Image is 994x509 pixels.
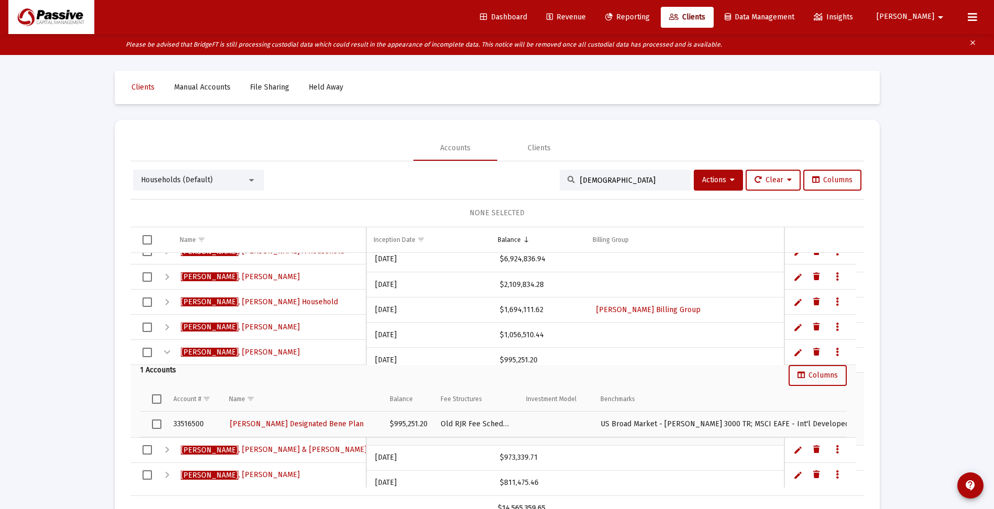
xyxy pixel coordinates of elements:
[812,175,853,184] span: Columns
[181,323,238,331] span: [PERSON_NAME]
[716,7,803,28] a: Data Management
[597,7,658,28] a: Reporting
[390,395,413,403] div: Balance
[180,442,368,458] a: [PERSON_NAME], [PERSON_NAME] & [PERSON_NAME]
[140,386,847,437] div: Data grid
[157,462,172,488] td: Expand
[157,340,172,365] td: Collapse
[157,290,172,315] td: Expand
[580,176,683,185] input: Search
[368,297,493,323] td: [DATE]
[173,395,201,403] div: Account #
[181,272,300,281] span: , [PERSON_NAME]
[157,264,172,290] td: Expand
[803,170,861,191] button: Columns
[180,467,301,483] a: [PERSON_NAME], [PERSON_NAME]
[181,348,238,357] span: [PERSON_NAME]
[433,386,518,412] td: Column Fee Structures
[309,83,343,92] span: Held Away
[181,470,300,479] span: , [PERSON_NAME]
[250,83,289,92] span: File Sharing
[877,13,934,21] span: [PERSON_NAME]
[368,323,493,348] td: [DATE]
[793,272,803,282] a: Edit
[143,247,152,256] div: Select row
[126,41,722,48] i: Please be advised that BridgeFT is still processing custodial data which could result in the appe...
[123,77,163,98] a: Clients
[969,37,977,52] mat-icon: clear
[368,445,493,470] td: [DATE]
[864,6,959,27] button: [PERSON_NAME]
[547,13,586,21] span: Revenue
[593,236,629,244] div: Billing Group
[180,269,301,285] a: [PERSON_NAME], [PERSON_NAME]
[440,143,471,153] div: Accounts
[500,355,581,366] div: $995,251.20
[793,445,803,455] a: Edit
[374,236,416,244] div: Inception Date
[694,170,743,191] button: Actions
[181,297,238,306] span: [PERSON_NAME]
[383,386,434,412] td: Column Balance
[793,348,803,357] a: Edit
[181,272,238,281] span: [PERSON_NAME]
[139,208,856,218] div: NONE SELECTED
[500,452,581,463] div: $973,339.71
[746,170,801,191] button: Clear
[472,7,536,28] a: Dashboard
[702,175,735,184] span: Actions
[143,470,152,480] div: Select row
[181,445,367,454] span: , [PERSON_NAME] & [PERSON_NAME]
[368,272,493,297] td: [DATE]
[229,416,365,431] a: [PERSON_NAME] Designated Bene Plan
[805,7,861,28] a: Insights
[480,13,527,21] span: Dashboard
[140,365,176,386] strong: 1 Accounts
[172,227,367,252] td: Column Name
[181,323,300,331] span: , [PERSON_NAME]
[143,235,152,245] div: Select all
[500,330,581,340] div: $1,056,510.44
[934,7,947,28] mat-icon: arrow_drop_down
[789,365,847,386] button: Columns
[441,395,482,403] div: Fee Structures
[585,227,788,252] td: Column Billing Group
[528,143,551,153] div: Clients
[203,395,211,403] span: Show filter options for column 'Account #'
[814,13,853,21] span: Insights
[390,419,427,429] div: $995,251.20
[368,247,493,272] td: [DATE]
[198,236,205,244] span: Show filter options for column 'Name'
[519,386,593,412] td: Column Investment Model
[366,227,490,252] td: Column Inception Date
[132,83,155,92] span: Clients
[964,479,977,492] mat-icon: contact_support
[174,83,231,92] span: Manual Accounts
[605,13,650,21] span: Reporting
[143,323,152,332] div: Select row
[229,395,245,403] div: Name
[143,348,152,357] div: Select row
[596,305,701,314] span: [PERSON_NAME] Billing Group
[669,13,705,21] span: Clients
[595,302,702,317] a: [PERSON_NAME] Billing Group
[166,386,222,412] td: Column Account #
[498,236,521,244] div: Balance
[793,323,803,332] a: Edit
[181,471,238,480] span: [PERSON_NAME]
[157,315,172,340] td: Expand
[230,419,364,428] span: [PERSON_NAME] Designated Bene Plan
[300,77,352,98] a: Held Away
[143,297,152,307] div: Select row
[180,236,196,244] div: Name
[143,272,152,282] div: Select row
[157,437,172,462] td: Expand
[661,7,714,28] a: Clients
[166,77,239,98] a: Manual Accounts
[368,470,493,495] td: [DATE]
[500,280,581,290] div: $2,109,834.28
[368,348,493,373] td: [DATE]
[500,305,581,315] div: $1,694,111.62
[181,247,344,256] span: , [PERSON_NAME] A Household
[181,446,238,455] span: [PERSON_NAME]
